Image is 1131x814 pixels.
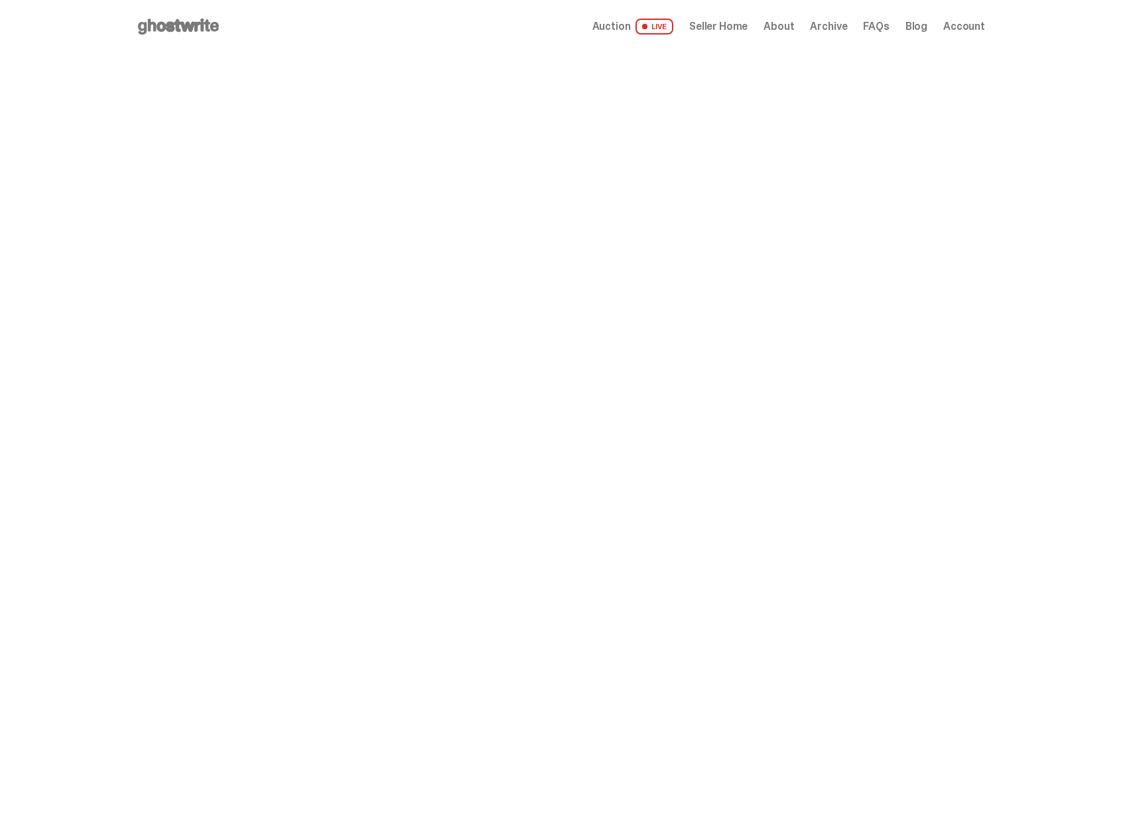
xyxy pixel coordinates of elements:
[943,21,985,32] a: Account
[689,21,748,32] a: Seller Home
[905,21,927,32] a: Blog
[810,21,847,32] a: Archive
[764,21,794,32] a: About
[592,19,673,34] a: Auction LIVE
[863,21,889,32] a: FAQs
[592,21,631,32] span: Auction
[635,19,673,34] span: LIVE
